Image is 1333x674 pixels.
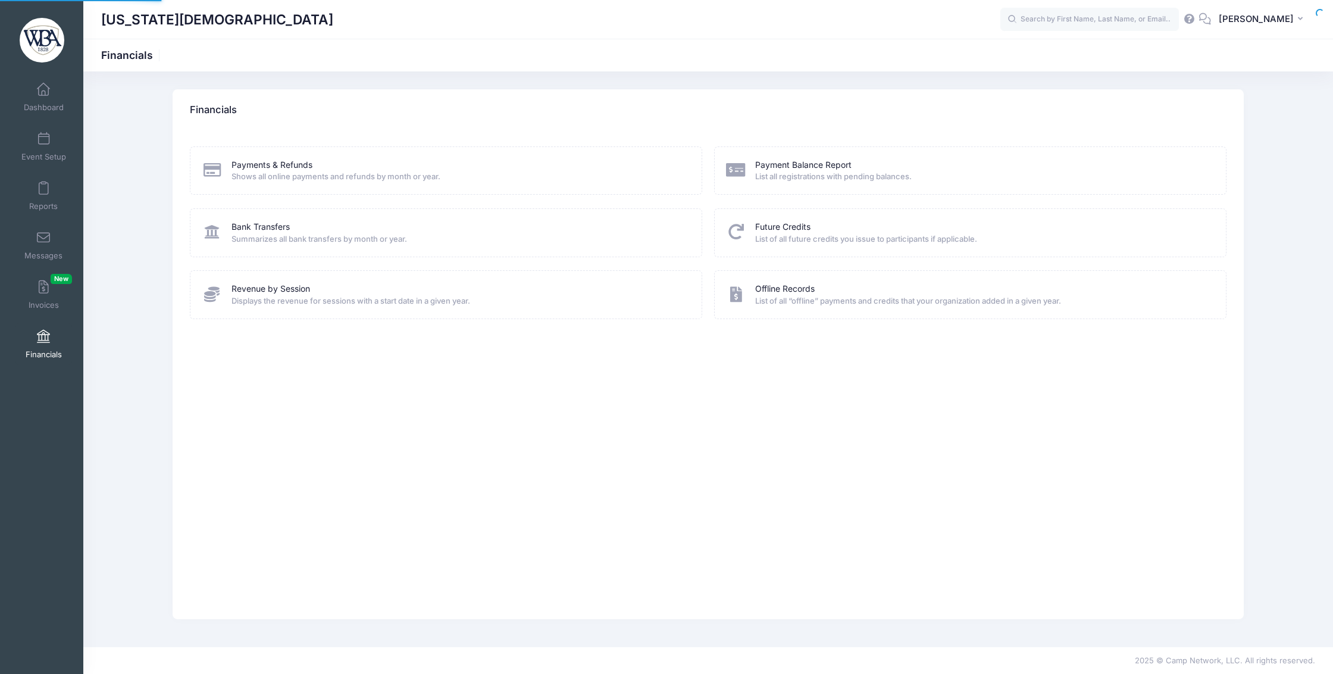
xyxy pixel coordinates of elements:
a: Reports [15,175,72,217]
span: [PERSON_NAME] [1219,13,1294,26]
h1: [US_STATE][DEMOGRAPHIC_DATA] [101,6,333,33]
a: Future Credits [755,221,811,233]
span: List of all future credits you issue to participants if applicable. [755,233,1210,245]
span: List of all “offline” payments and credits that your organization added in a given year. [755,295,1210,307]
span: List all registrations with pending balances. [755,171,1210,183]
span: Invoices [29,300,59,310]
a: Event Setup [15,126,72,167]
a: Revenue by Session [231,283,310,295]
a: Dashboard [15,76,72,118]
h1: Financials [101,49,163,61]
img: Washington Baptist Association [20,18,64,63]
a: Bank Transfers [231,221,290,233]
h4: Financials [190,93,237,127]
span: Event Setup [21,152,66,162]
button: [PERSON_NAME] [1211,6,1315,33]
input: Search by First Name, Last Name, or Email... [1000,8,1179,32]
span: New [51,274,72,284]
span: Financials [26,350,62,360]
a: Messages [15,224,72,266]
span: Dashboard [24,102,64,113]
a: Payment Balance Report [755,159,852,171]
span: Shows all online payments and refunds by month or year. [231,171,687,183]
span: Summarizes all bank transfers by month or year. [231,233,687,245]
a: InvoicesNew [15,274,72,316]
a: Payments & Refunds [231,159,312,171]
a: Financials [15,323,72,365]
span: Displays the revenue for sessions with a start date in a given year. [231,295,687,307]
span: Messages [24,251,62,261]
span: 2025 © Camp Network, LLC. All rights reserved. [1135,656,1315,665]
span: Reports [29,201,58,211]
a: Offline Records [755,283,815,295]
